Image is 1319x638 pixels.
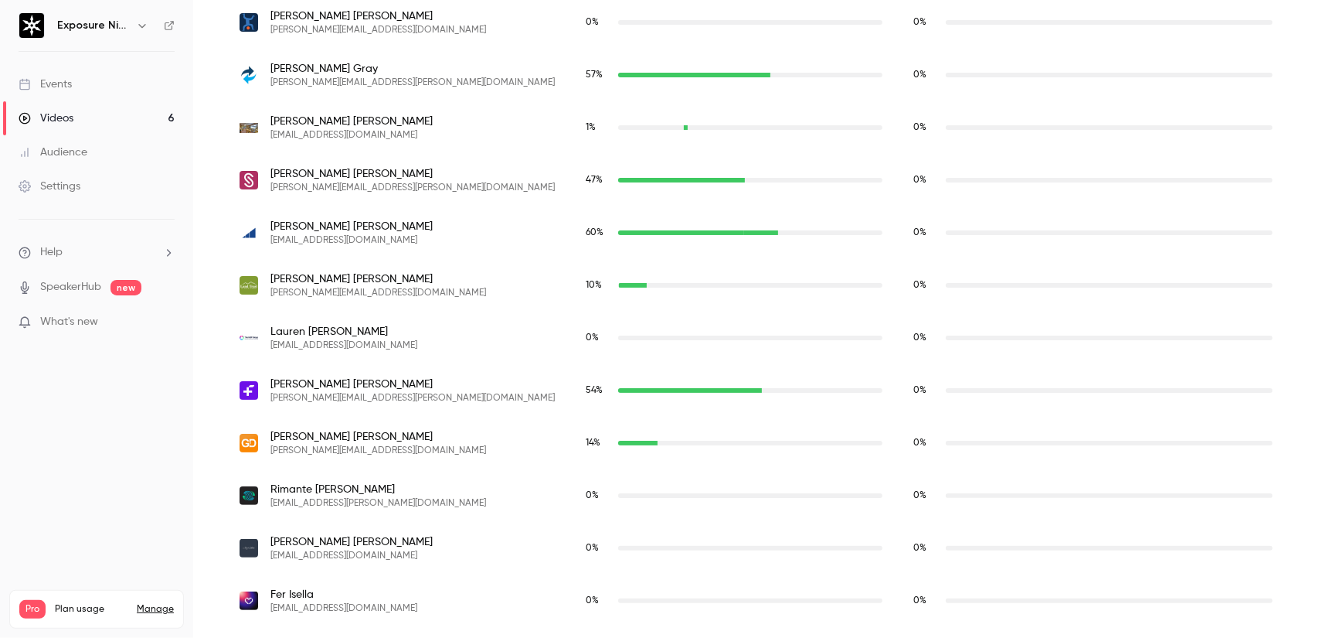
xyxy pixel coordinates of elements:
span: Live watch time [586,436,610,450]
div: Step 3 - Contrast Custom Fields Overview [32,416,259,432]
div: We typically reply in a few minutes [32,300,258,316]
li: help-dropdown-opener [19,244,175,261]
div: Settings [19,179,80,194]
span: Replay watch time [913,594,938,608]
span: Live watch time [586,331,610,345]
span: [EMAIL_ADDRESS][DOMAIN_NAME] [270,339,417,352]
div: Local recording [32,473,259,490]
span: [EMAIL_ADDRESS][DOMAIN_NAME] [270,129,433,142]
span: 1 % [586,123,596,132]
span: Fer Isella [270,587,417,602]
span: 60 % [586,228,603,237]
span: Replay watch time [913,331,938,345]
p: How can we help? [31,136,278,162]
span: Plan usage [55,603,127,616]
img: dawkes.co.uk [240,123,258,133]
span: Live watch time [586,489,610,503]
div: Send us a messageWe typically reply in a few minutes [15,271,294,329]
img: macrium.com [240,66,258,84]
div: Close [266,25,294,53]
img: logo [31,29,56,54]
span: 0 % [913,386,926,395]
span: Live watch time [586,384,610,397]
p: Hey 👋 [31,110,278,136]
div: Manage the live webinar [22,381,287,410]
span: Home [34,521,69,532]
div: Step 4 - Contact Management Overview [22,438,287,467]
span: Replay watch time [913,15,938,29]
span: [PERSON_NAME] Gray [270,61,555,77]
span: Replay watch time [913,384,938,397]
span: Help [245,521,270,532]
div: abigail@landtrustnal.org [224,259,1288,312]
span: 0 % [913,281,926,290]
span: Replay watch time [913,226,938,240]
span: 0 % [586,18,599,27]
span: 47 % [586,176,603,185]
span: new [110,280,141,295]
span: Replay watch time [913,278,938,292]
button: Help [206,483,309,544]
div: Videos [19,111,73,126]
img: peoplesbankdirect.com [240,223,258,242]
button: Messages [103,483,206,544]
div: Audience [19,145,87,160]
div: elizabeth.hayes@fertifa.com [224,364,1288,417]
span: [PERSON_NAME] [PERSON_NAME] [270,114,433,129]
span: [EMAIL_ADDRESS][DOMAIN_NAME] [270,602,417,615]
span: Messages [128,521,182,532]
span: Live watch time [586,15,610,29]
span: 0 % [913,596,926,606]
span: 0 % [586,596,599,606]
span: 0 % [913,333,926,343]
span: 0 % [586,333,599,343]
span: Live watch time [586,173,610,187]
span: 0 % [586,544,599,553]
div: alex.gray@macrium.com [224,49,1288,101]
span: 0 % [913,176,926,185]
img: glutendude.app [240,434,258,452]
img: independentthinking.co.uk [240,13,258,32]
span: Live watch time [586,226,610,240]
span: [PERSON_NAME][EMAIL_ADDRESS][DOMAIN_NAME] [270,445,486,457]
span: Lauren [PERSON_NAME] [270,324,417,339]
a: Manage [137,603,174,616]
div: • 4h ago [161,234,206,250]
span: 10 % [586,281,602,290]
span: [PERSON_NAME] [PERSON_NAME] [270,429,486,445]
span: Replay watch time [913,121,938,135]
span: 0 % [913,491,926,500]
span: 0 % [913,228,926,237]
span: [PERSON_NAME][EMAIL_ADDRESS][PERSON_NAME][DOMAIN_NAME] [270,182,555,194]
span: [EMAIL_ADDRESS][DOMAIN_NAME] [270,234,433,247]
div: Recent messageProfile image for Tim[PERSON_NAME], which is the best review platform for us to lea... [15,182,294,263]
span: Live watch time [586,541,610,555]
div: Events [19,77,72,92]
div: maggiesocialmedia@maggiesottero.com [224,522,1288,575]
span: 0 % [913,18,926,27]
div: rimante.hinton@risilience.com [224,469,1288,522]
span: Replay watch time [913,436,938,450]
span: [PERSON_NAME] [PERSON_NAME] [270,219,433,234]
span: Help [40,244,63,261]
span: 0 % [913,544,926,553]
span: Replay watch time [913,68,938,82]
span: [PERSON_NAME] [PERSON_NAME] [270,9,486,24]
div: Recent message [32,195,277,211]
span: Replay watch time [913,489,938,503]
img: maggiesottero.com [240,539,258,558]
span: What's new [40,314,98,330]
span: [PERSON_NAME] [PERSON_NAME] [270,534,433,550]
span: 0 % [913,123,926,132]
div: Profile image for Tim[PERSON_NAME], which is the best review platform for us to leave feedback on... [16,205,293,262]
img: Exposure Ninja [19,13,44,38]
div: lhammes@peoplesbankdirect.com [224,206,1288,259]
span: Live watch time [586,121,610,135]
div: lhartley@thehbpgroup.co.uk [224,312,1288,364]
div: samg@dawkes.co.uk [224,101,1288,154]
div: fer@limbomusic.com [224,575,1288,627]
span: 14 % [586,438,600,448]
div: [PERSON_NAME] [69,234,158,250]
img: steepergroup.com [240,171,258,189]
span: 0 % [913,70,926,80]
